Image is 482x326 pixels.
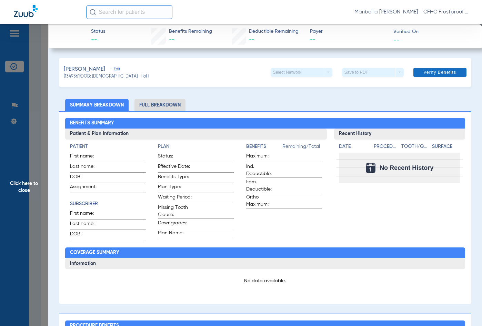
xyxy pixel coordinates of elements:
[70,277,460,284] p: No data available.
[70,200,146,207] h4: Subscriber
[401,143,430,150] h4: Tooth/Quad
[86,5,172,19] input: Search for patients
[310,35,388,44] span: --
[432,143,460,150] h4: Surface
[70,231,104,240] span: DOB:
[158,230,192,239] span: Plan Name:
[246,143,282,150] h4: Benefits
[339,143,368,153] app-breakdown-title: Date
[70,163,104,172] span: Last name:
[282,143,322,153] span: Remaining/Total
[158,183,192,193] span: Plan Type:
[70,183,104,193] span: Assignment:
[70,143,146,150] h4: Patient
[423,70,456,75] span: Verify Benefits
[246,153,280,162] span: Maximum:
[91,28,105,35] span: Status
[366,163,375,173] img: Calendar
[158,204,192,218] span: Missing Tooth Clause:
[413,68,466,77] button: Verify Benefits
[65,258,465,269] h3: Information
[249,37,254,42] span: --
[70,153,104,162] span: First name:
[246,143,282,153] app-breakdown-title: Benefits
[158,153,192,162] span: Status:
[249,28,299,35] span: Deductible Remaining
[91,35,105,44] span: --
[65,247,465,258] h2: Coverage Summary
[401,143,430,153] app-breakdown-title: Tooth/Quad
[70,220,104,230] span: Last name:
[169,28,212,35] span: Benefits Remaining
[169,37,174,42] span: --
[339,143,368,150] h4: Date
[65,129,327,140] h3: Patient & Plan Information
[14,5,38,17] img: Zuub Logo
[134,99,185,111] li: Full Breakdown
[380,164,433,171] span: No Recent History
[334,129,465,140] h3: Recent History
[374,143,399,150] h4: Procedure
[64,65,105,74] span: [PERSON_NAME]
[354,9,468,16] span: Maribellia [PERSON_NAME] - CFHC Frostproof Dental
[158,220,192,229] span: Downgrades:
[70,173,104,183] span: DOB:
[448,293,482,326] iframe: Chat Widget
[393,28,471,35] span: Verified On
[246,179,280,193] span: Fam. Deductible:
[64,74,149,80] span: (1349361) DOB: [DEMOGRAPHIC_DATA] - HoH
[158,143,234,150] h4: Plan
[246,194,280,208] span: Ortho Maximum:
[90,9,96,15] img: Search Icon
[158,194,192,203] span: Waiting Period:
[70,210,104,219] span: First name:
[158,163,192,172] span: Effective Date:
[65,99,129,111] li: Summary Breakdown
[114,67,120,73] span: Edit
[374,143,399,153] app-breakdown-title: Procedure
[310,28,388,35] span: Payer
[246,163,280,177] span: Ind. Deductible:
[65,118,465,129] h2: Benefits Summary
[393,36,400,43] span: --
[432,143,460,153] app-breakdown-title: Surface
[158,173,192,183] span: Benefits Type:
